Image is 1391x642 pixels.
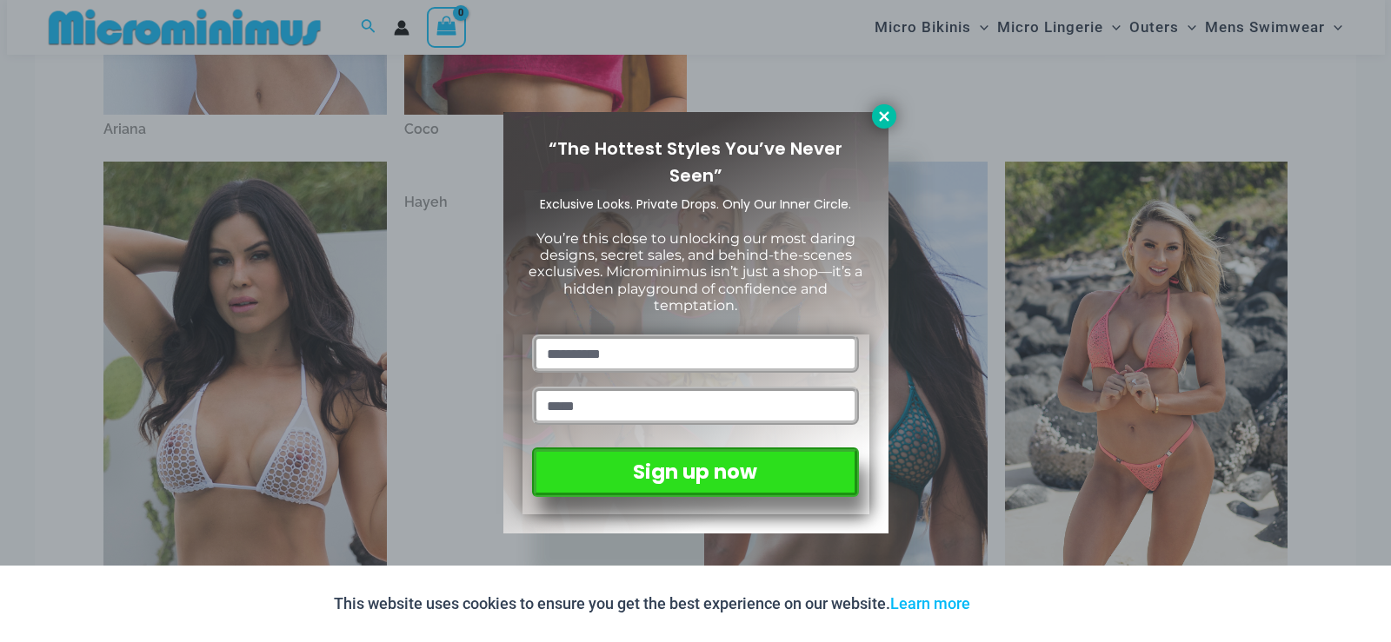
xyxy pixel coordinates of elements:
span: Exclusive Looks. Private Drops. Only Our Inner Circle. [540,195,851,213]
p: This website uses cookies to ensure you get the best experience on our website. [334,591,970,617]
a: Learn more [890,594,970,612]
span: You’re this close to unlocking our most daring designs, secret sales, and behind-the-scenes exclu... [529,230,862,314]
button: Accept [983,583,1057,625]
button: Sign up now [532,447,858,497]
span: “The Hottest Styles You’ve Never Seen” [549,136,842,188]
button: Close [872,104,896,129]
